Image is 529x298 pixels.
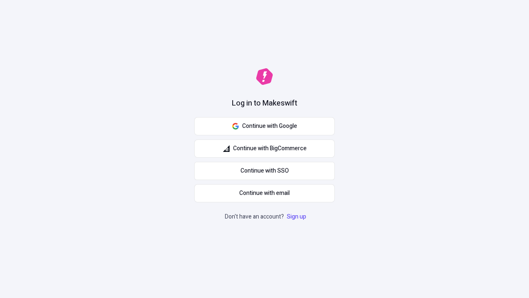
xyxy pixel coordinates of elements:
button: Continue with Google [194,117,335,135]
button: Continue with BigCommerce [194,139,335,158]
p: Don't have an account? [225,212,308,221]
span: Continue with BigCommerce [233,144,307,153]
span: Continue with email [239,189,290,198]
a: Sign up [285,212,308,221]
button: Continue with email [194,184,335,202]
span: Continue with Google [242,122,297,131]
h1: Log in to Makeswift [232,98,297,109]
a: Continue with SSO [194,162,335,180]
